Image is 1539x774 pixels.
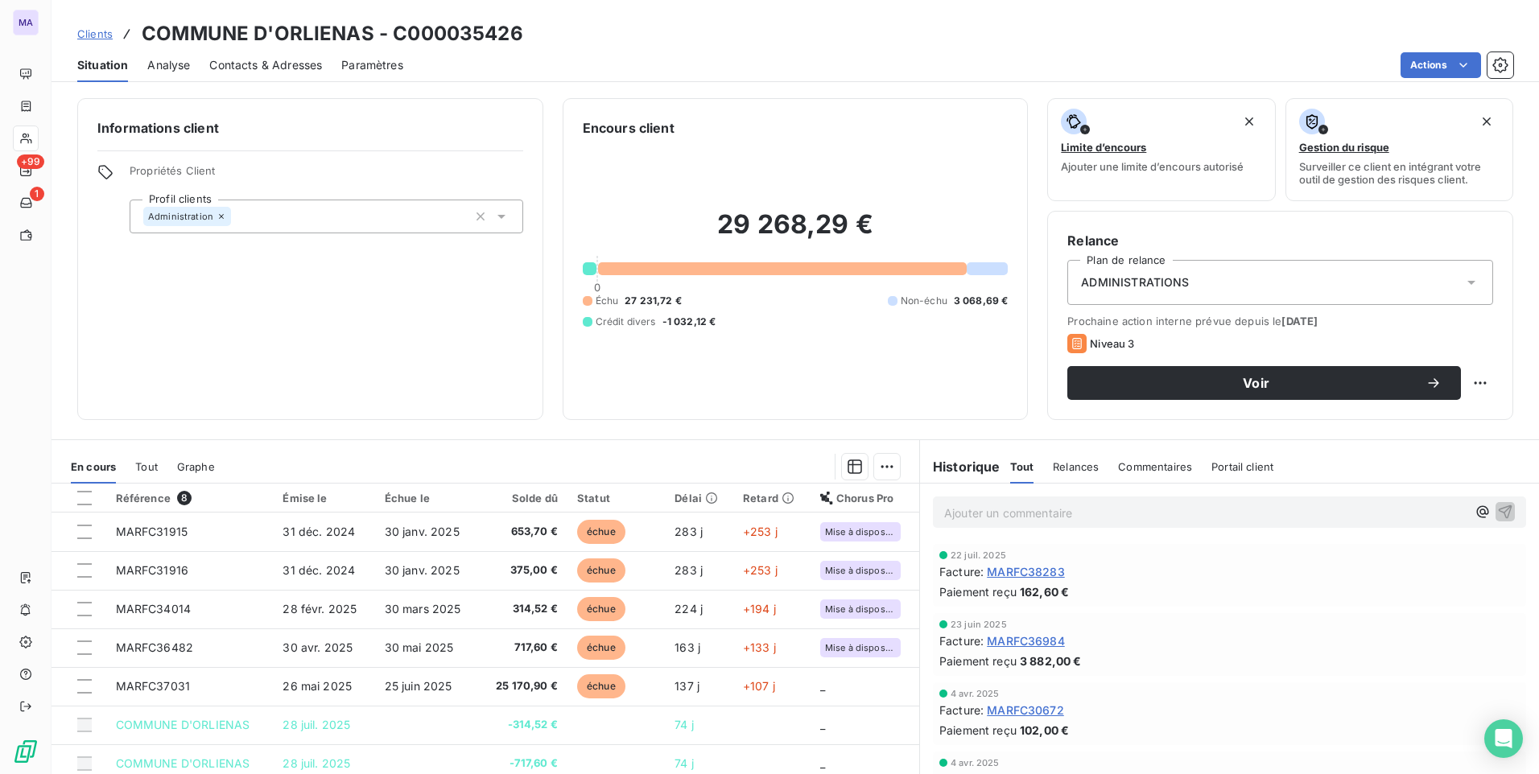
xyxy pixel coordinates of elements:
[489,755,558,772] span: -717,60 €
[283,679,352,693] span: 26 mai 2025
[596,315,656,329] span: Crédit divers
[385,492,469,504] div: Échue le
[1299,141,1389,154] span: Gestion du risque
[820,492,910,504] div: Chorus Pro
[385,563,460,577] span: 30 janv. 2025
[987,702,1064,718] span: MARFC30672
[951,550,1006,560] span: 22 juil. 2025
[77,27,113,40] span: Clients
[1484,719,1523,758] div: Open Intercom Messenger
[177,491,192,505] span: 8
[662,315,716,329] span: -1 032,12 €
[675,756,694,770] span: 74 j
[489,678,558,694] span: 25 170,90 €
[489,524,558,540] span: 653,70 €
[820,756,825,770] span: _
[1087,377,1426,389] span: Voir
[283,718,350,731] span: 28 juil. 2025
[939,563,984,580] span: Facture :
[283,640,353,654] span: 30 avr. 2025
[116,602,192,615] span: MARFC34014
[385,640,454,654] span: 30 mai 2025
[901,294,947,308] span: Non-échu
[577,520,625,544] span: échue
[825,643,896,653] span: Mise à disposition du destinataire
[77,26,113,42] a: Clients
[283,602,357,615] span: 28 févr. 2025
[142,19,523,48] h3: COMMUNE D'ORLIENAS - C000035426
[1285,98,1513,201] button: Gestion du risqueSurveiller ce client en intégrant votre outil de gestion des risques client.
[1061,141,1146,154] span: Limite d’encours
[675,718,694,731] span: 74 j
[1020,653,1082,669] span: 3 882,00 €
[939,722,1017,739] span: Paiement reçu
[341,57,403,73] span: Paramètres
[135,460,158,473] span: Tout
[675,563,703,577] span: 283 j
[283,492,365,504] div: Émise le
[743,525,778,538] span: +253 j
[743,640,776,654] span: +133 j
[385,602,461,615] span: 30 mars 2025
[577,558,625,583] span: échue
[385,679,452,693] span: 25 juin 2025
[116,525,188,538] span: MARFC31915
[951,620,1007,629] span: 23 juin 2025
[577,674,625,698] span: échue
[1067,231,1493,250] h6: Relance
[116,640,194,654] span: MARFC36482
[1067,315,1493,327] span: Prochaine action interne prévue depuis le
[1081,274,1189,290] span: ADMINISTRATIONS
[596,294,619,308] span: Échu
[583,118,675,138] h6: Encours client
[1211,460,1273,473] span: Portail client
[1061,160,1244,173] span: Ajouter une limite d’encours autorisé
[148,212,213,221] span: Administration
[1299,160,1500,186] span: Surveiller ce client en intégrant votre outil de gestion des risques client.
[30,187,44,201] span: 1
[489,717,558,733] span: -314,52 €
[577,636,625,660] span: échue
[209,57,322,73] span: Contacts & Adresses
[489,640,558,656] span: 717,60 €
[1047,98,1275,201] button: Limite d’encoursAjouter une limite d’encours autorisé
[489,601,558,617] span: 314,52 €
[951,758,1000,768] span: 4 avr. 2025
[675,679,699,693] span: 137 j
[825,604,896,614] span: Mise à disposition du destinataire
[489,492,558,504] div: Solde dû
[939,583,1017,600] span: Paiement reçu
[147,57,190,73] span: Analyse
[939,653,1017,669] span: Paiement reçu
[116,718,250,731] span: COMMUNE D'ORLIENAS
[17,154,44,169] span: +99
[939,632,984,649] span: Facture :
[1010,460,1034,473] span: Tout
[577,492,655,504] div: Statut
[97,118,523,138] h6: Informations client
[675,640,700,654] span: 163 j
[489,562,558,578] span: 375,00 €
[920,457,1001,476] h6: Historique
[116,491,264,505] div: Référence
[577,597,625,621] span: échue
[130,164,523,187] span: Propriétés Client
[1020,722,1069,739] span: 102,00 €
[1053,460,1099,473] span: Relances
[283,525,355,538] span: 31 déc. 2024
[283,756,350,770] span: 28 juil. 2025
[987,632,1065,649] span: MARFC36984
[820,679,825,693] span: _
[987,563,1065,580] span: MARFC38283
[116,679,191,693] span: MARFC37031
[675,525,703,538] span: 283 j
[1020,583,1069,600] span: 162,60 €
[939,702,984,718] span: Facture :
[743,563,778,577] span: +253 j
[385,525,460,538] span: 30 janv. 2025
[1090,337,1134,350] span: Niveau 3
[820,718,825,731] span: _
[1401,52,1481,78] button: Actions
[825,566,896,575] span: Mise à disposition du destinataire
[177,460,215,473] span: Graphe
